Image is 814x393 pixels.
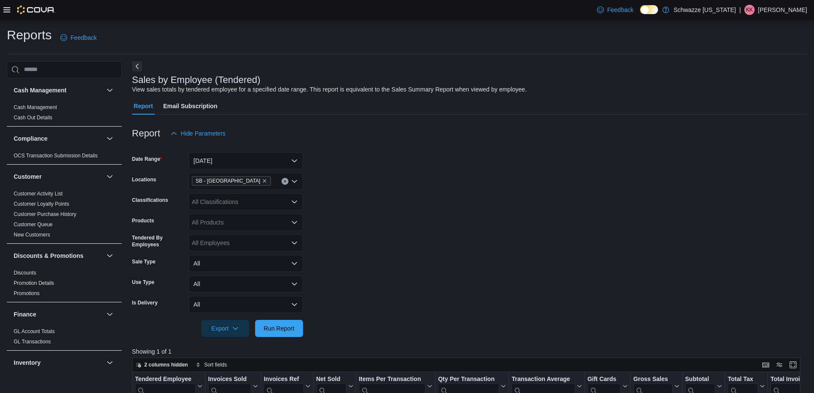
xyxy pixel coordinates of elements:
[14,231,50,238] span: New Customers
[761,360,771,370] button: Keyboard shortcuts
[728,375,758,384] div: Total Tax
[201,320,249,337] button: Export
[7,189,122,243] div: Customer
[57,29,100,46] a: Feedback
[291,198,298,205] button: Open list of options
[7,326,122,350] div: Finance
[132,234,185,248] label: Tendered By Employees
[14,280,54,286] a: Promotion Details
[14,328,55,334] a: GL Account Totals
[14,201,69,207] span: Customer Loyalty Points
[316,375,346,384] div: Net Sold
[144,361,188,368] span: 2 columns hidden
[594,1,637,18] a: Feedback
[685,375,715,384] div: Subtotal
[282,178,288,185] button: Clear input
[264,375,303,384] div: Invoices Ref
[134,98,153,115] span: Report
[132,360,191,370] button: 2 columns hidden
[14,191,63,197] a: Customer Activity List
[14,86,103,95] button: Cash Management
[14,251,103,260] button: Discounts & Promotions
[14,310,36,319] h3: Finance
[105,133,115,144] button: Compliance
[14,358,103,367] button: Inventory
[132,217,154,224] label: Products
[14,172,103,181] button: Customer
[607,6,633,14] span: Feedback
[132,128,160,139] h3: Report
[14,152,98,159] span: OCS Transaction Submission Details
[291,239,298,246] button: Open list of options
[132,85,527,94] div: View sales totals by tendered employee for a specified date range. This report is equivalent to t...
[196,177,260,185] span: SB - [GEOGRAPHIC_DATA]
[188,275,303,293] button: All
[192,360,230,370] button: Sort fields
[192,176,271,186] span: SB - Boulder
[14,134,103,143] button: Compliance
[14,358,41,367] h3: Inventory
[255,320,303,337] button: Run Report
[132,279,154,286] label: Use Type
[14,339,51,345] a: GL Transactions
[14,270,36,276] a: Discounts
[788,360,798,370] button: Enter fullscreen
[14,201,69,207] a: Customer Loyalty Points
[640,5,658,14] input: Dark Mode
[14,153,98,159] a: OCS Transaction Submission Details
[14,222,53,228] a: Customer Queue
[14,290,40,296] a: Promotions
[14,190,63,197] span: Customer Activity List
[105,85,115,95] button: Cash Management
[208,375,251,384] div: Invoices Sold
[14,328,55,335] span: GL Account Totals
[7,151,122,164] div: Compliance
[14,115,53,121] a: Cash Out Details
[291,219,298,226] button: Open list of options
[14,104,57,111] span: Cash Management
[132,347,807,356] p: Showing 1 of 1
[262,178,267,183] button: Remove SB - Boulder from selection in this group
[132,299,158,306] label: Is Delivery
[206,320,244,337] span: Export
[359,375,426,384] div: Items Per Transaction
[673,5,736,15] p: Schwazze [US_STATE]
[774,360,785,370] button: Display options
[14,104,57,110] a: Cash Management
[105,251,115,261] button: Discounts & Promotions
[14,338,51,345] span: GL Transactions
[7,27,52,44] h1: Reports
[438,375,499,384] div: Qty Per Transaction
[181,129,226,138] span: Hide Parameters
[7,268,122,302] div: Discounts & Promotions
[135,375,196,384] div: Tendered Employee
[105,309,115,319] button: Finance
[7,102,122,126] div: Cash Management
[17,6,55,14] img: Cova
[14,114,53,121] span: Cash Out Details
[633,375,673,384] div: Gross Sales
[746,5,753,15] span: KK
[132,61,142,71] button: Next
[132,258,156,265] label: Sale Type
[587,375,621,384] div: Gift Cards
[739,5,741,15] p: |
[14,269,36,276] span: Discounts
[14,310,103,319] button: Finance
[188,296,303,313] button: All
[14,232,50,238] a: New Customers
[105,171,115,182] button: Customer
[163,98,217,115] span: Email Subscription
[264,324,294,333] span: Run Report
[14,221,53,228] span: Customer Queue
[758,5,807,15] p: [PERSON_NAME]
[744,5,755,15] div: Kyle Krueger
[14,211,76,217] a: Customer Purchase History
[14,86,67,95] h3: Cash Management
[105,358,115,368] button: Inventory
[291,178,298,185] button: Open list of options
[167,125,229,142] button: Hide Parameters
[14,290,40,297] span: Promotions
[511,375,575,384] div: Transaction Average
